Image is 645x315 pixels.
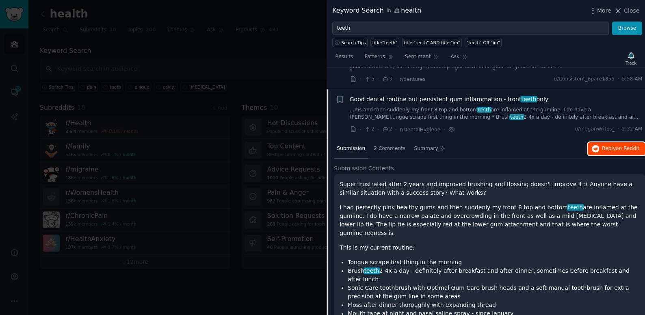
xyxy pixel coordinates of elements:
span: Good dental routine but persistent gum inflammation - front only [350,95,548,104]
span: 2 [382,126,392,133]
span: Submission [337,145,365,152]
span: Search Tips [341,40,366,46]
p: Super frustrated after 2 years and improved brushing and flossing doesn't improve it :( Anyone ha... [340,180,639,197]
span: · [395,125,397,134]
span: Close [624,7,639,15]
div: Track [626,60,636,66]
div: title:"teeth" AND title:"im" [404,40,460,46]
span: Patterns [364,53,385,61]
p: I had perfectly pink healthy gums and then suddenly my front 8 top and bottom are inflamed at the... [340,203,639,237]
span: 2 [364,126,374,133]
span: · [617,76,619,83]
span: teeth [364,267,380,274]
span: 5 [364,76,374,83]
button: More [589,7,611,15]
span: Sentiment [405,53,431,61]
a: title:"teeth" [370,38,399,47]
p: This is my current routine: [340,243,639,252]
span: Summary [414,145,438,152]
span: 2:32 AM [622,126,642,133]
li: Brush 2-4x a day - definitely after breakfast and after dinner, sometimes before breakfast and af... [348,267,639,284]
button: Replyon Reddit [588,142,645,155]
span: teeth [567,204,584,211]
button: Browse [612,22,642,35]
li: Sonic Care toothbrush with Optimal Gum Care brush heads and a soft manual toothbrush for extra pr... [348,284,639,301]
span: 2 Comments [374,145,405,152]
a: Results [332,50,356,67]
a: Good dental routine but persistent gum inflammation - frontteethonly [350,95,548,104]
span: teeth [509,114,524,120]
span: Reply [602,145,639,152]
span: r/DentalHygiene [400,127,440,133]
div: Keyword Search health [332,6,421,16]
span: in [386,7,391,15]
a: "teeth" OR "im" [465,38,502,47]
span: · [617,126,619,133]
a: Patterns [361,50,396,67]
span: Results [335,53,353,61]
a: title:"teeth" AND title:"im" [402,38,462,47]
span: · [443,125,445,134]
span: Ask [450,53,459,61]
a: Ask [448,50,471,67]
span: on Reddit [616,146,639,151]
span: · [377,75,379,83]
span: u/meganwrites_ [575,126,615,133]
span: teeth [520,96,537,102]
span: · [377,125,379,134]
span: · [395,75,397,83]
a: ...ms and then suddenly my front 8 top and bottomteethare inflamed at the gumline. I do have a [P... [350,106,643,121]
span: 5:58 AM [622,76,642,83]
input: Try a keyword related to your business [332,22,609,35]
span: r/dentures [400,76,426,82]
button: Close [614,7,639,15]
button: Search Tips [332,38,368,47]
span: · [359,125,361,134]
span: 3 [382,76,392,83]
li: Tongue scrape first thing in the morning [348,258,639,267]
span: u/Consistent_Spare1855 [554,76,614,83]
li: Floss after dinner thoroughly with expanding thread [348,301,639,309]
span: · [359,75,361,83]
span: More [597,7,611,15]
span: Submission Contents [334,164,394,173]
div: "teeth" OR "im" [466,40,500,46]
div: title:"teeth" [372,40,398,46]
span: teeth [477,107,491,113]
button: Track [623,50,639,67]
a: Sentiment [402,50,442,67]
